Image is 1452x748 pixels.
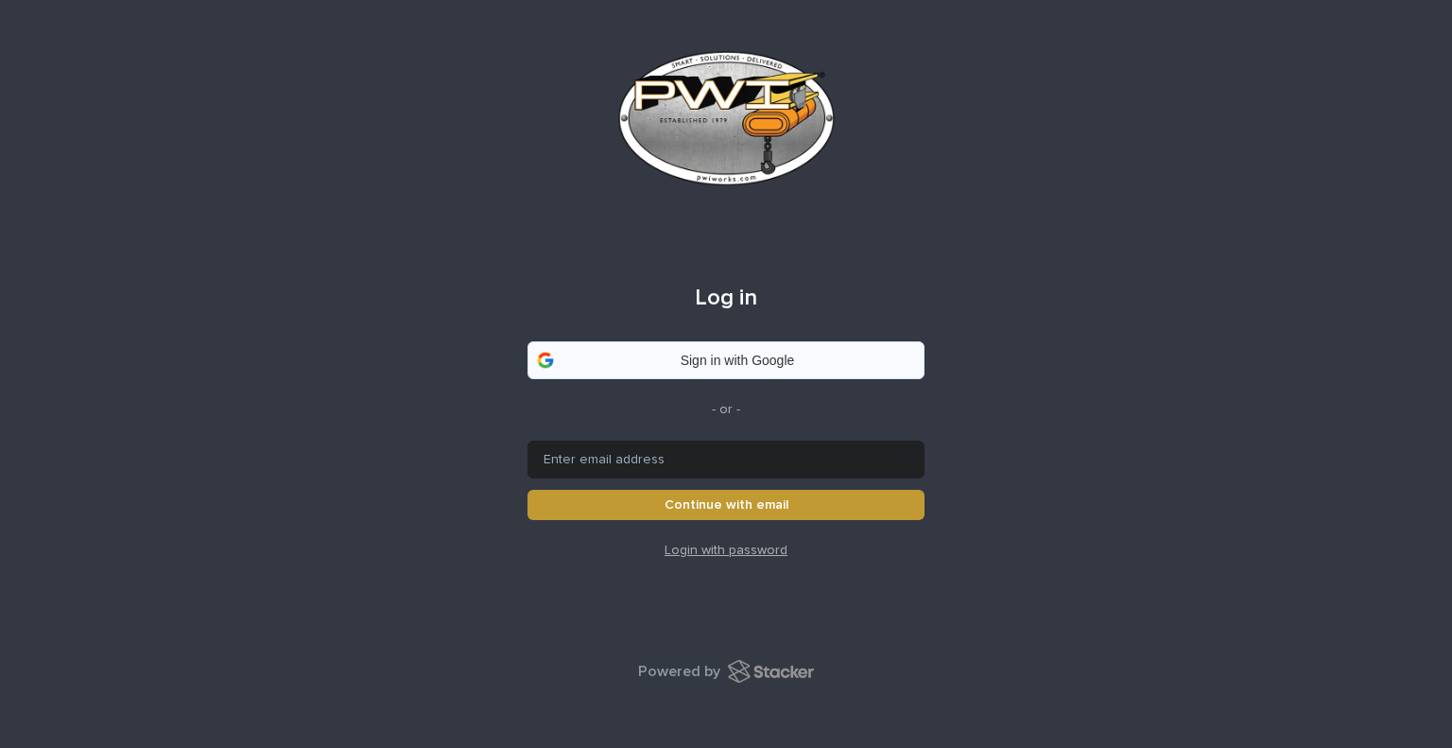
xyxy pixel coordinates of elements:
span: Powered by [638,664,720,679]
h1: Log in [527,285,925,312]
img: Workspace Logo [617,50,835,186]
input: Enter email address [527,441,925,478]
img: google-logo [536,351,555,370]
div: Sign in with Google [572,354,903,367]
p: - or - [712,402,740,418]
a: Sign in with Google [527,341,925,379]
img: Stacker Logo [728,660,814,683]
button: Continue with email [527,490,925,520]
span: Continue with email [665,498,788,512]
a: Login with password [527,543,925,559]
